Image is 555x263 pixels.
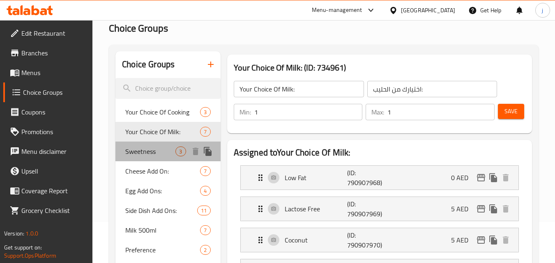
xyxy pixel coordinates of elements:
button: delete [189,145,202,158]
span: Menus [21,68,86,78]
li: Expand [234,162,525,193]
button: duplicate [202,145,214,158]
button: edit [475,172,487,184]
span: Save [504,106,518,117]
span: 1.0.0 [25,228,38,239]
button: edit [475,203,487,215]
button: delete [500,172,512,184]
div: Choices [200,245,210,255]
div: Choices [200,225,210,235]
span: Coupons [21,107,86,117]
div: Menu-management [312,5,362,15]
div: Choices [200,127,210,137]
span: Choice Groups [23,87,86,97]
h2: Choice Groups [122,58,175,71]
span: Grocery Checklist [21,206,86,215]
span: Upsell [21,166,86,176]
a: Choice Groups [3,82,93,102]
span: Version: [4,228,24,239]
span: 4 [200,187,210,195]
div: Sweetness3deleteduplicate [115,142,220,161]
p: Max: [371,107,384,117]
span: Branches [21,48,86,58]
div: Choices [197,206,210,215]
span: 7 [200,167,210,175]
li: Expand [234,193,525,224]
div: Choices [200,186,210,196]
input: search [115,78,220,99]
a: Edit Restaurant [3,23,93,43]
div: Side Dish Add Ons:11 [115,201,220,220]
div: Choices [200,107,210,117]
p: Coconut [285,235,348,245]
span: Menu disclaimer [21,146,86,156]
span: 3 [176,148,185,156]
span: Get support on: [4,242,42,253]
p: 0 AED [451,173,475,183]
a: Branches [3,43,93,63]
span: Edit Restaurant [21,28,86,38]
span: Cheese Add On: [125,166,200,176]
p: Low Fat [285,173,348,183]
li: Expand [234,224,525,256]
span: 7 [200,226,210,234]
span: 7 [200,128,210,136]
button: Save [498,104,524,119]
span: Your Choice Of Milk: [125,127,200,137]
h2: Assigned to Your Choice Of Milk: [234,146,525,159]
div: Preference2 [115,240,220,260]
a: Coverage Report [3,181,93,201]
button: edit [475,234,487,246]
span: Side Dish Add Ons: [125,206,197,215]
div: Expand [241,197,518,221]
span: Preference [125,245,200,255]
div: Milk 500ml7 [115,220,220,240]
a: Promotions [3,122,93,142]
div: [GEOGRAPHIC_DATA] [401,6,455,15]
span: 3 [200,108,210,116]
h3: Your Choice Of Milk: (ID: 734961) [234,61,525,74]
button: duplicate [487,234,500,246]
span: Milk 500ml [125,225,200,235]
div: Expand [241,228,518,252]
a: Coupons [3,102,93,122]
div: Choices [200,166,210,176]
span: Sweetness [125,146,175,156]
div: Cheese Add On:7 [115,161,220,181]
p: 5 AED [451,204,475,214]
button: duplicate [487,172,500,184]
div: Your Choice Of Cooking3 [115,102,220,122]
p: (ID: 790907970) [347,230,389,250]
span: Your Choice Of Cooking [125,107,200,117]
span: Egg Add Ons: [125,186,200,196]
span: 11 [198,207,210,215]
div: Choices [175,146,186,156]
span: Coverage Report [21,186,86,196]
a: Upsell [3,161,93,181]
span: Choice Groups [109,19,168,37]
div: Your Choice Of Milk:7 [115,122,220,142]
button: delete [500,234,512,246]
button: delete [500,203,512,215]
div: Egg Add Ons:4 [115,181,220,201]
p: (ID: 790907968) [347,168,389,188]
a: Grocery Checklist [3,201,93,220]
p: Min: [240,107,251,117]
span: j [542,6,543,15]
p: (ID: 790907969) [347,199,389,219]
div: Expand [241,166,518,190]
span: Promotions [21,127,86,137]
a: Menus [3,63,93,82]
p: 5 AED [451,235,475,245]
span: 2 [200,246,210,254]
a: Support.OpsPlatform [4,250,56,261]
p: Lactose Free [285,204,348,214]
button: duplicate [487,203,500,215]
a: Menu disclaimer [3,142,93,161]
